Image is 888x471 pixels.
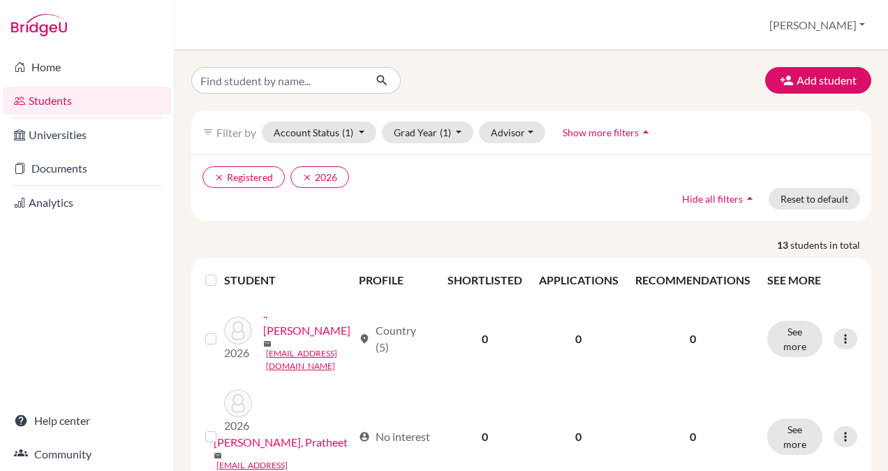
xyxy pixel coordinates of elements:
span: location_on [359,333,370,345]
a: Analytics [3,189,171,217]
i: clear [302,173,312,182]
span: Show more filters [563,126,639,138]
img: Bridge-U [11,14,67,36]
strong: 13 [777,238,790,252]
i: arrow_drop_up [743,191,757,205]
button: Hide all filtersarrow_drop_up [670,188,769,210]
button: Account Status(1) [262,122,376,143]
th: STUDENT [224,263,350,297]
th: RECOMMENDATIONS [627,263,759,297]
th: SEE MORE [759,263,866,297]
th: SHORTLISTED [439,263,531,297]
p: 2026 [224,345,252,361]
img: Acharya, Pratheet [224,389,252,417]
a: Universities [3,121,171,149]
span: (1) [440,126,451,138]
i: arrow_drop_up [639,125,653,139]
p: 0 [635,331,750,347]
button: Show more filtersarrow_drop_up [551,122,665,143]
span: mail [214,451,222,460]
span: Hide all filters [682,193,743,205]
button: See more [767,419,822,455]
button: clear2026 [290,166,349,188]
span: mail [263,340,272,348]
th: APPLICATIONS [531,263,627,297]
td: 0 [439,297,531,381]
i: filter_list [202,126,214,138]
a: Home [3,53,171,81]
span: account_circle [359,431,370,442]
button: [PERSON_NAME] [763,12,871,38]
button: Reset to default [769,188,860,210]
p: 2026 [224,417,252,434]
img: ., Adhya Toshani [224,317,252,345]
th: PROFILE [350,263,439,297]
button: Advisor [479,122,545,143]
button: Grad Year(1) [382,122,474,143]
span: Filter by [216,126,256,139]
a: Community [3,440,171,468]
td: 0 [531,297,627,381]
i: clear [214,173,224,182]
a: Help center [3,407,171,435]
a: Students [3,87,171,115]
div: Country (5) [359,322,431,356]
div: No interest [359,428,430,445]
span: (1) [342,126,353,138]
a: Documents [3,154,171,182]
a: [EMAIL_ADDRESS][DOMAIN_NAME] [266,347,353,372]
button: Add student [765,67,871,94]
span: students in total [790,238,871,252]
a: [PERSON_NAME], Pratheet [214,434,348,451]
input: Find student by name... [191,67,364,94]
a: ., [PERSON_NAME] [263,305,353,339]
button: See more [767,321,822,357]
button: clearRegistered [202,166,285,188]
p: 0 [635,428,750,445]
